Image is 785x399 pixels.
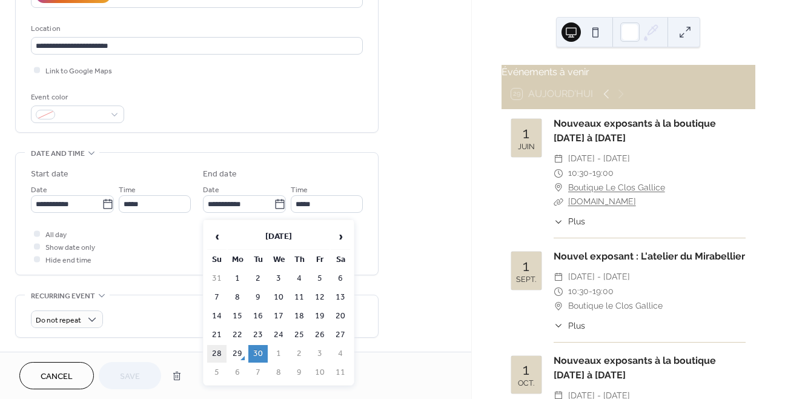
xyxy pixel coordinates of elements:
span: Time [119,184,136,196]
th: Sa [331,251,350,269]
span: Date and time [31,147,85,160]
td: 26 [310,326,330,344]
button: Cancel [19,362,94,389]
div: Location [31,22,360,35]
td: 9 [290,364,309,381]
span: ‹ [208,224,226,249]
span: Plus [568,215,585,228]
a: [DOMAIN_NAME] [568,196,636,206]
div: ​ [554,152,563,166]
td: 31 [207,270,227,287]
td: 11 [331,364,350,381]
td: 7 [207,289,227,306]
th: Mo [228,251,247,269]
div: 1 [523,258,529,273]
span: Plus [568,320,585,332]
td: 7 [248,364,268,381]
td: 3 [310,345,330,363]
td: 19 [310,307,330,325]
td: 11 [290,289,309,306]
span: Boutique le Clos Gallice [568,299,663,313]
div: Start date [31,168,68,181]
span: › [331,224,349,249]
div: 1 [523,362,529,377]
td: 16 [248,307,268,325]
a: Boutique Le Clos Gallice [568,181,665,195]
span: Hide end time [45,254,91,267]
span: Cancel [41,370,73,383]
button: ​Plus [554,320,585,332]
span: Link to Google Maps [45,65,112,78]
span: Time [291,184,308,196]
div: ​ [554,166,563,181]
td: 8 [228,289,247,306]
td: 4 [290,270,309,287]
th: Su [207,251,227,269]
div: ​ [554,284,563,299]
td: 5 [310,270,330,287]
a: Nouveaux exposants à la boutique [DATE] à [DATE] [554,118,716,144]
td: 4 [331,345,350,363]
span: 10:30 [568,166,589,181]
th: Tu [248,251,268,269]
div: oct. [518,380,534,387]
td: 2 [248,270,268,287]
td: 22 [228,326,247,344]
td: 10 [310,364,330,381]
th: We [269,251,288,269]
td: 29 [228,345,247,363]
td: 1 [269,345,288,363]
td: 25 [290,326,309,344]
span: - [589,284,592,299]
div: Event color [31,91,122,104]
th: Fr [310,251,330,269]
td: 18 [290,307,309,325]
td: 15 [228,307,247,325]
td: 27 [331,326,350,344]
span: Do not repeat [36,313,81,327]
div: ​ [554,270,563,284]
td: 13 [331,289,350,306]
td: 6 [331,270,350,287]
th: Th [290,251,309,269]
td: 24 [269,326,288,344]
span: Recurring event [31,290,95,303]
span: Show date only [45,241,95,254]
span: [DATE] - [DATE] [568,270,630,284]
td: 6 [228,364,247,381]
a: Nouveaux exposants à la boutique [DATE] à [DATE] [554,355,716,381]
td: 5 [207,364,227,381]
span: 10:30 [568,284,589,299]
span: [DATE] - [DATE] [568,152,630,166]
div: ​ [554,215,563,228]
div: sept. [516,276,536,284]
div: ​ [554,299,563,313]
td: 12 [310,289,330,306]
button: ​Plus [554,215,585,228]
td: 2 [290,345,309,363]
div: juin [518,143,535,151]
span: Date [31,184,47,196]
div: ​ [554,181,563,195]
div: 1 [523,126,529,141]
td: 20 [331,307,350,325]
div: ​ [554,195,563,209]
td: 28 [207,345,227,363]
span: - [589,166,592,181]
td: 14 [207,307,227,325]
td: 3 [269,270,288,287]
td: 21 [207,326,227,344]
span: Date [203,184,219,196]
div: Nouvel exposant : L'atelier du Mirabellier [554,249,746,264]
div: Événements à venir [502,65,755,79]
td: 23 [248,326,268,344]
td: 9 [248,289,268,306]
th: [DATE] [228,224,330,250]
td: 17 [269,307,288,325]
td: 10 [269,289,288,306]
span: All day [45,229,67,241]
td: 8 [269,364,288,381]
div: ​ [554,320,563,332]
td: 30 [248,345,268,363]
